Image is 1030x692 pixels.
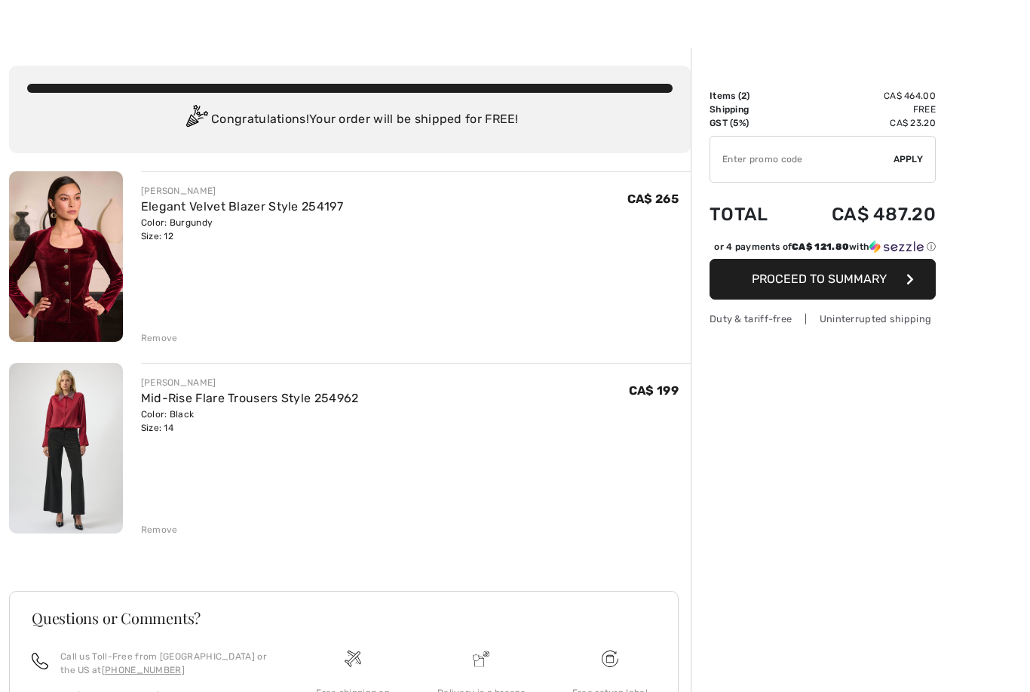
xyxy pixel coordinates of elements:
div: or 4 payments of with [714,240,936,254]
img: Congratulation2.svg [181,105,211,135]
img: Free shipping on orders over $99 [345,650,361,667]
td: Free [791,103,936,116]
a: Elegant Velvet Blazer Style 254197 [141,199,343,214]
img: Delivery is a breeze since we pay the duties! [473,650,489,667]
td: Shipping [710,103,791,116]
img: call [32,653,48,669]
div: Congratulations! Your order will be shipped for FREE! [27,105,673,135]
div: Duty & tariff-free | Uninterrupted shipping [710,312,936,326]
span: CA$ 121.80 [792,241,849,252]
button: Proceed to Summary [710,259,936,300]
img: Elegant Velvet Blazer Style 254197 [9,171,123,342]
h3: Questions or Comments? [32,610,656,626]
div: [PERSON_NAME] [141,376,359,389]
img: Mid-Rise Flare Trousers Style 254962 [9,363,123,534]
img: Free shipping on orders over $99 [602,650,618,667]
a: [PHONE_NUMBER] [102,665,185,675]
span: CA$ 265 [627,192,679,206]
div: or 4 payments ofCA$ 121.80withSezzle Click to learn more about Sezzle [710,240,936,259]
div: Remove [141,331,178,345]
span: Proceed to Summary [752,272,887,286]
td: CA$ 464.00 [791,89,936,103]
td: Total [710,189,791,240]
td: CA$ 487.20 [791,189,936,240]
span: 2 [741,91,746,101]
input: Promo code [710,137,894,182]
span: CA$ 199 [629,383,679,398]
td: GST (5%) [710,116,791,130]
img: Sezzle [869,240,924,254]
div: Remove [141,523,178,537]
div: [PERSON_NAME] [141,184,343,198]
div: Color: Black Size: 14 [141,408,359,435]
span: Apply [894,152,924,166]
td: Items ( ) [710,89,791,103]
td: CA$ 23.20 [791,116,936,130]
div: Color: Burgundy Size: 12 [141,216,343,243]
p: Call us Toll-Free from [GEOGRAPHIC_DATA] or the US at [60,650,271,677]
a: Mid-Rise Flare Trousers Style 254962 [141,391,359,405]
